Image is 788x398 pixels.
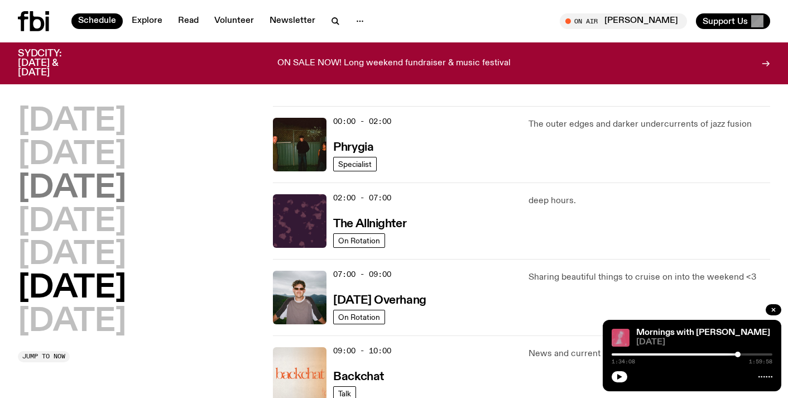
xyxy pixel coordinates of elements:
[696,13,770,29] button: Support Us
[528,271,770,284] p: Sharing beautiful things to cruise on into the weekend <3
[703,16,748,26] span: Support Us
[208,13,261,29] a: Volunteer
[338,160,372,168] span: Specialist
[71,13,123,29] a: Schedule
[18,49,89,78] h3: SYDCITY: [DATE] & [DATE]
[333,310,385,324] a: On Rotation
[22,353,65,359] span: Jump to now
[333,371,383,383] h3: Backchat
[18,173,126,204] button: [DATE]
[333,157,377,171] a: Specialist
[528,118,770,131] p: The outer edges and darker undercurrents of jazz fusion
[125,13,169,29] a: Explore
[333,218,406,230] h3: The Allnighter
[338,313,380,321] span: On Rotation
[338,236,380,244] span: On Rotation
[333,233,385,248] a: On Rotation
[636,338,772,347] span: [DATE]
[333,292,426,306] a: [DATE] Overhang
[273,118,326,171] img: A greeny-grainy film photo of Bela, John and Bindi at night. They are standing in a backyard on g...
[333,216,406,230] a: The Allnighter
[333,116,391,127] span: 00:00 - 02:00
[333,295,426,306] h3: [DATE] Overhang
[277,59,511,69] p: ON SALE NOW! Long weekend fundraiser & music festival
[333,269,391,280] span: 07:00 - 09:00
[338,389,351,397] span: Talk
[333,346,391,356] span: 09:00 - 10:00
[528,194,770,208] p: deep hours.
[333,369,383,383] a: Backchat
[749,359,772,365] span: 1:59:58
[18,306,126,338] button: [DATE]
[18,106,126,137] button: [DATE]
[18,207,126,238] button: [DATE]
[263,13,322,29] a: Newsletter
[273,271,326,324] img: Harrie Hastings stands in front of cloud-covered sky and rolling hills. He's wearing sunglasses a...
[18,239,126,271] button: [DATE]
[528,347,770,361] p: News and current affairs on FBi radio
[18,140,126,171] button: [DATE]
[636,328,770,337] a: Mornings with [PERSON_NAME]
[18,273,126,304] button: [DATE]
[612,359,635,365] span: 1:34:08
[18,351,70,362] button: Jump to now
[333,193,391,203] span: 02:00 - 07:00
[171,13,205,29] a: Read
[333,142,373,154] h3: Phrygia
[560,13,687,29] button: On Air[PERSON_NAME]
[333,140,373,154] a: Phrygia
